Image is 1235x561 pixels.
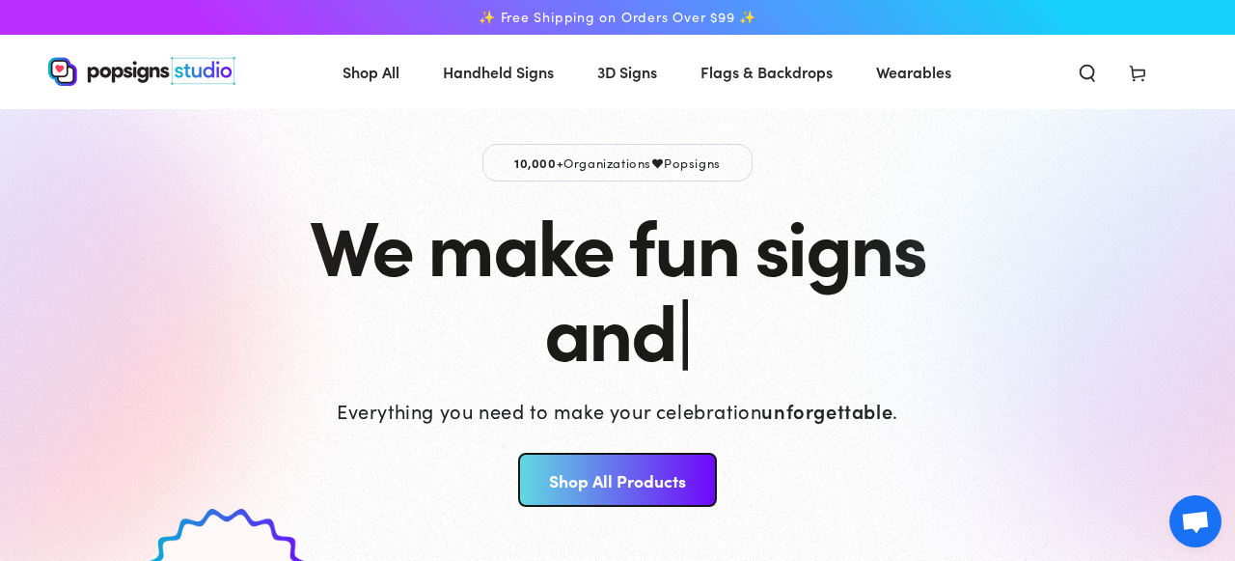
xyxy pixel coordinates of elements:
[482,144,753,182] p: Organizations Popsigns
[761,397,892,424] strong: unforgettable
[676,273,691,382] span: |
[1062,50,1112,93] summary: Search our site
[479,9,756,26] span: ✨ Free Shipping on Orders Over $99 ✨
[514,154,563,171] span: 10,000+
[518,453,716,507] a: Shop All Products
[310,201,925,371] h1: We make fun signs and
[428,46,568,98] a: Handheld Signs
[337,397,898,424] p: Everything you need to make your celebration .
[700,58,833,86] span: Flags & Backdrops
[583,46,672,98] a: 3D Signs
[328,46,414,98] a: Shop All
[1169,495,1221,547] a: Open chat
[343,58,399,86] span: Shop All
[597,58,657,86] span: 3D Signs
[443,58,554,86] span: Handheld Signs
[876,58,951,86] span: Wearables
[686,46,847,98] a: Flags & Backdrops
[862,46,966,98] a: Wearables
